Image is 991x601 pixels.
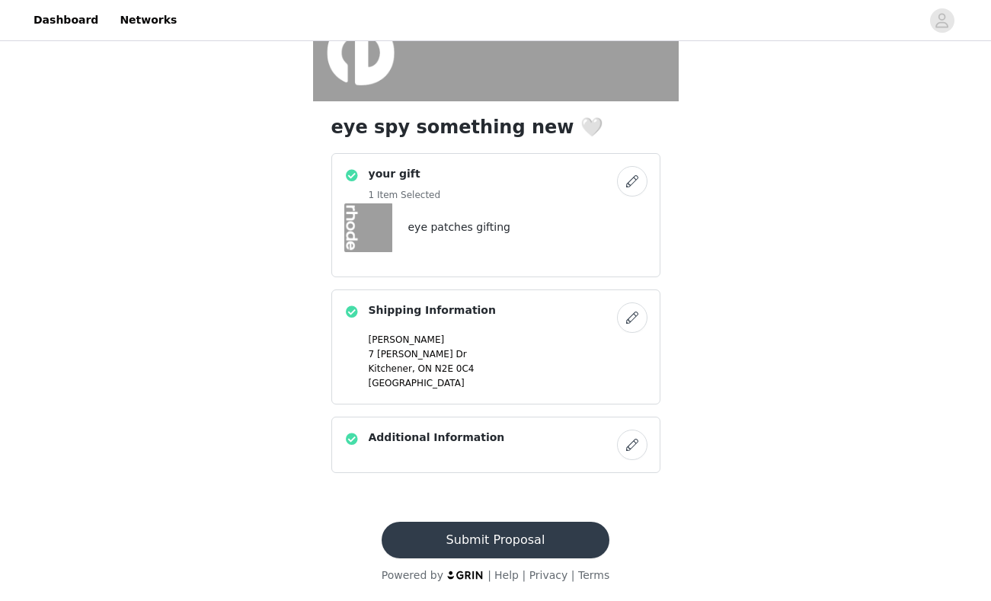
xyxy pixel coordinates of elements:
button: Submit Proposal [382,522,609,558]
a: Networks [110,3,186,37]
h4: Shipping Information [369,302,496,318]
span: N2E 0C4 [435,363,475,374]
span: | [522,569,526,581]
div: Shipping Information [331,289,660,404]
h4: Additional Information [369,430,505,446]
h1: eye spy something new 🤍 [331,113,660,141]
span: Powered by [382,569,443,581]
h5: 1 Item Selected [369,188,441,202]
p: [PERSON_NAME] [369,333,647,347]
div: avatar [935,8,949,33]
p: 7 [PERSON_NAME] Dr [369,347,647,361]
h4: your gift [369,166,441,182]
span: ON [418,363,432,374]
a: Dashboard [24,3,107,37]
div: your gift [331,153,660,277]
span: Kitchener, [369,363,415,374]
img: logo [446,570,484,580]
span: | [571,569,575,581]
span: | [488,569,491,581]
div: Additional Information [331,417,660,473]
p: [GEOGRAPHIC_DATA] [369,376,647,390]
h4: eye patches gifting [408,219,510,235]
a: Privacy [529,569,568,581]
a: Help [494,569,519,581]
a: Terms [578,569,609,581]
img: eye patches gifting [344,203,393,252]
